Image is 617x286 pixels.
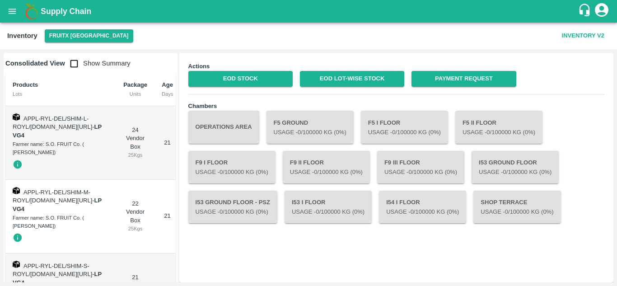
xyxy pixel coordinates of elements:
[285,191,372,223] button: I53 I FloorUsage -0/100000 Kg (0%)
[13,197,102,212] strong: LP VG4
[13,214,109,230] div: Farmer name: S.O. FRUIT Co. ( [PERSON_NAME])
[481,208,553,216] p: Usage - 0 /100000 Kg (0%)
[23,2,41,20] img: logo
[5,60,65,67] b: Consolidated View
[274,128,346,137] p: Usage - 0 /100000 Kg (0%)
[455,111,542,143] button: F5 II FloorUsage -0/100000 Kg (0%)
[368,128,441,137] p: Usage - 0 /100000 Kg (0%)
[41,5,578,18] a: Supply Chain
[188,63,210,70] b: Actions
[463,128,535,137] p: Usage - 0 /100000 Kg (0%)
[300,71,404,87] a: EOD Lot-wise Stock
[13,263,92,278] span: APPL-RYL-DEL/SHIM-S-ROYL/[DOMAIN_NAME][URL]
[292,208,365,216] p: Usage - 0 /100000 Kg (0%)
[123,81,147,88] b: Package
[13,123,102,139] span: -
[123,90,147,98] div: Units
[13,187,20,194] img: box
[578,3,594,19] div: customer-support
[13,189,92,204] span: APPL-RYL-DEL/SHIM-M-ROYL/[DOMAIN_NAME][URL]
[154,180,180,253] td: 21
[290,168,363,177] p: Usage - 0 /100000 Kg (0%)
[41,7,91,16] b: Supply Chain
[2,1,23,22] button: open drawer
[123,151,147,159] div: 25 Kgs
[13,123,102,139] strong: LP VG4
[65,60,131,67] span: Show Summary
[123,126,147,159] div: 24 Vendor Box
[162,81,173,88] b: Age
[13,81,38,88] b: Products
[154,106,180,180] td: 21
[188,111,259,143] button: Operations Area
[473,191,561,223] button: Shop TerraceUsage -0/100000 Kg (0%)
[188,191,277,223] button: I53 Ground Floor - PSZUsage -0/100000 Kg (0%)
[196,168,268,177] p: Usage - 0 /100000 Kg (0%)
[283,151,370,183] button: F9 II FloorUsage -0/100000 Kg (0%)
[188,151,276,183] button: F9 I FloorUsage -0/100000 Kg (0%)
[123,200,147,233] div: 22 Vendor Box
[386,208,459,216] p: Usage - 0 /100000 Kg (0%)
[188,103,217,109] b: Chambers
[266,111,354,143] button: F5 GroundUsage -0/100000 Kg (0%)
[13,261,20,268] img: box
[13,197,102,212] span: -
[594,2,610,21] div: account of current user
[377,151,464,183] button: F9 III FloorUsage -0/100000 Kg (0%)
[558,28,608,44] button: Inventory V2
[384,168,457,177] p: Usage - 0 /100000 Kg (0%)
[13,113,20,121] img: box
[188,71,293,87] a: EOD Stock
[7,32,37,39] b: Inventory
[196,208,270,216] p: Usage - 0 /100000 Kg (0%)
[479,168,552,177] p: Usage - 0 /100000 Kg (0%)
[379,191,466,223] button: I54 I FloorUsage -0/100000 Kg (0%)
[411,71,516,87] a: Payment Request
[162,90,173,98] div: Days
[13,90,109,98] div: Lots
[13,115,92,131] span: APPL-RYL-DEL/SHIM-L-ROYL/[DOMAIN_NAME][URL]
[472,151,559,183] button: I53 Ground FloorUsage -0/100000 Kg (0%)
[45,29,133,42] button: Select DC
[13,140,109,157] div: Farmer name: S.O. FRUIT Co. ( [PERSON_NAME])
[361,111,448,143] button: F5 I FloorUsage -0/100000 Kg (0%)
[123,225,147,233] div: 25 Kgs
